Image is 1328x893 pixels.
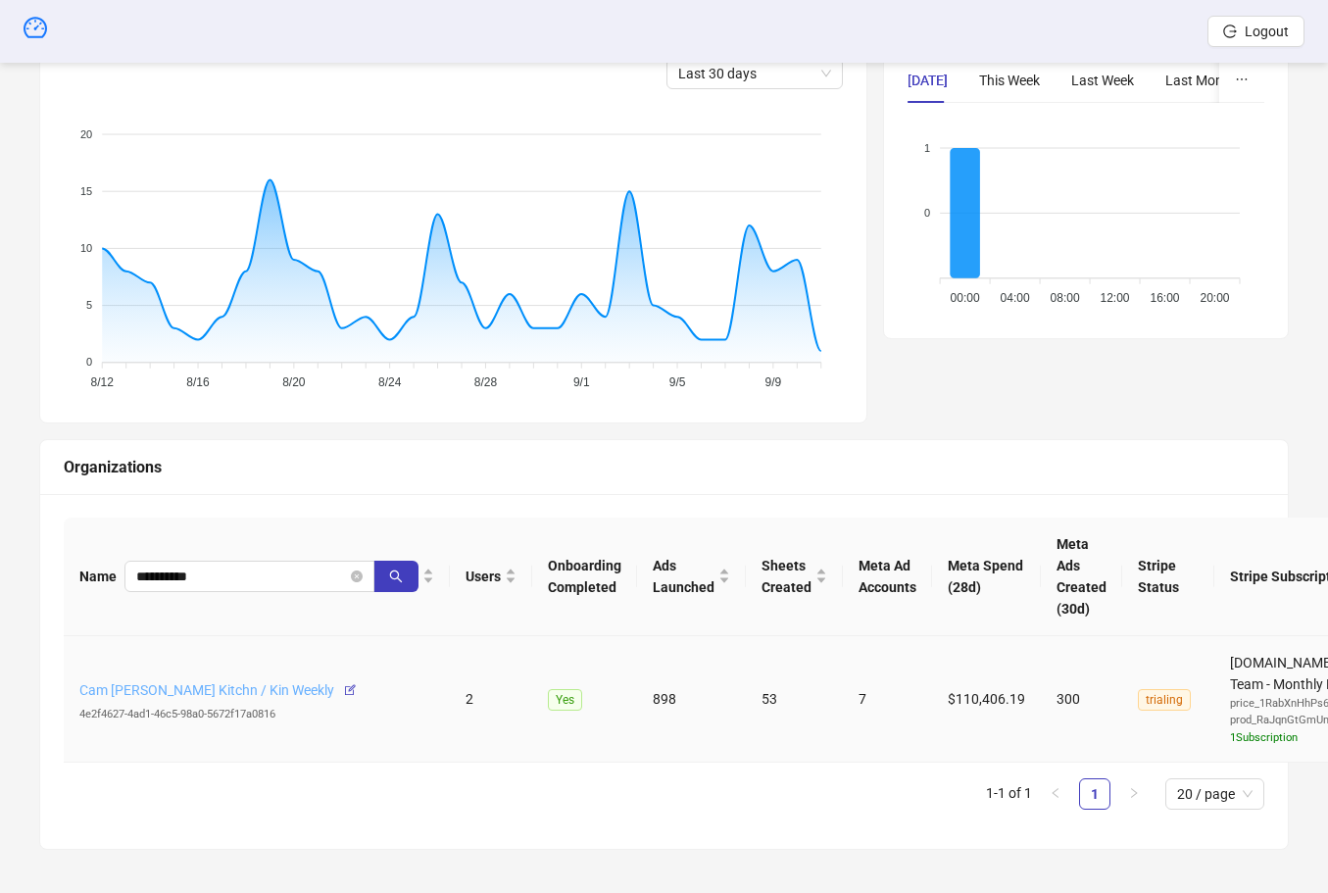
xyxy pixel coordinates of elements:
span: right [1128,787,1140,799]
tspan: 8/20 [282,374,306,388]
tspan: 0 [924,207,930,219]
span: Last 30 days [678,59,831,88]
span: Logout [1245,24,1289,39]
span: Ads Launched [653,555,714,598]
span: Sheets Created [762,555,812,598]
div: 300 [1057,688,1107,710]
tspan: 8/12 [91,374,115,388]
span: trialing [1138,689,1191,711]
span: logout [1223,25,1237,38]
div: 4e2f4627-4ad1-46c5-98a0-5672f17a0816 [79,706,434,723]
th: Users [450,518,532,636]
th: Onboarding Completed [532,518,637,636]
div: 7 [859,688,916,710]
li: Next Page [1118,778,1150,810]
tspan: 5 [86,299,92,311]
tspan: 12:00 [1100,290,1129,304]
span: Users [466,566,501,587]
button: right [1118,778,1150,810]
tspan: 9/5 [669,374,686,388]
span: Yes [548,689,582,711]
th: Ads Launched [637,518,746,636]
li: Previous Page [1040,778,1071,810]
div: Organizations [64,455,1264,479]
td: 898 [637,636,746,764]
span: search [389,570,403,583]
li: 1-1 of 1 [986,778,1032,810]
td: 53 [746,636,843,764]
tspan: 9/9 [765,374,782,388]
tspan: 9/1 [573,374,590,388]
button: search [373,561,418,592]
tspan: 8/24 [378,374,402,388]
tspan: 8/28 [474,374,498,388]
tspan: 00:00 [950,290,979,304]
tspan: 20:00 [1200,290,1229,304]
span: 20 / page [1177,779,1253,809]
div: This Week [979,70,1040,91]
th: Meta Spend (28d) [932,518,1041,636]
tspan: 15 [80,185,92,197]
li: 1 [1079,778,1110,810]
span: ellipsis [1235,73,1249,86]
tspan: 08:00 [1050,290,1079,304]
button: Logout [1207,16,1304,47]
tspan: 20 [80,127,92,139]
tspan: 16:00 [1150,290,1179,304]
button: ellipsis [1219,58,1264,103]
a: Cam [PERSON_NAME] Kitchn / Kin Weekly [79,682,334,698]
div: Last Week [1071,70,1134,91]
tspan: 04:00 [1000,290,1029,304]
span: dashboard [24,16,47,39]
th: Meta Ads Created (30d) [1041,518,1122,636]
button: close-circle [351,571,363,582]
tspan: 10 [80,242,92,254]
td: 2 [450,636,532,764]
div: Page Size [1165,778,1264,810]
div: Last Month [1165,70,1236,91]
th: Meta Ad Accounts [843,518,932,636]
tspan: 1 [924,141,930,153]
button: left [1040,778,1071,810]
th: Sheets Created [746,518,843,636]
tspan: 8/16 [186,374,210,388]
a: 1 [1080,779,1109,809]
th: Stripe Status [1122,518,1214,636]
div: [DATE] [908,70,948,91]
span: left [1050,787,1061,799]
tspan: 0 [86,356,92,368]
td: $110,406.19 [932,636,1041,764]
